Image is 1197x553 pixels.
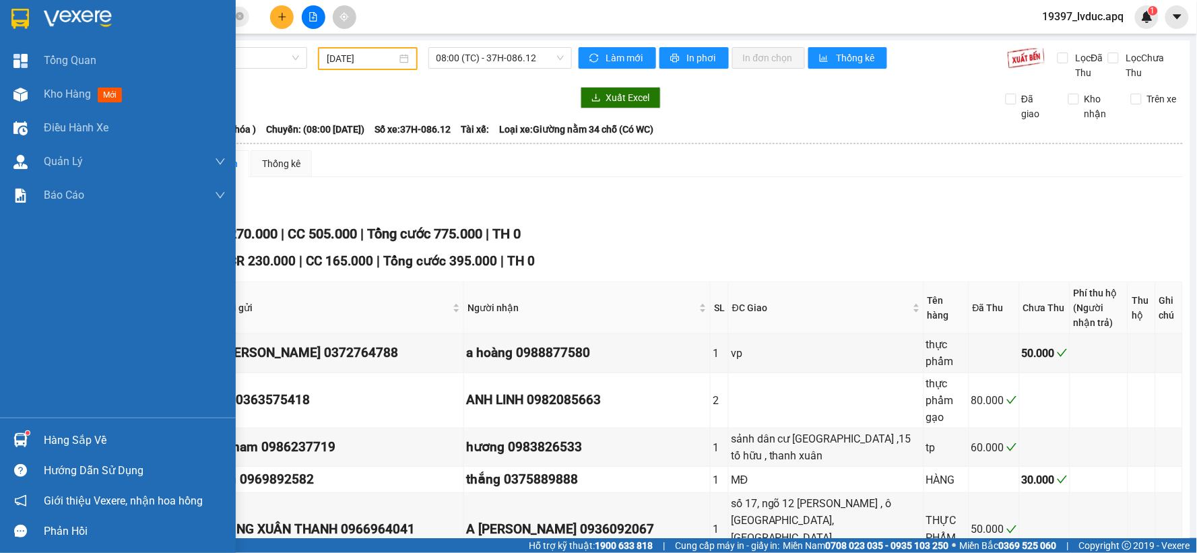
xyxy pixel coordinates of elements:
[492,226,521,242] span: TH 0
[1149,6,1158,15] sup: 1
[999,540,1057,551] strong: 0369 525 060
[44,153,83,170] span: Quản Lý
[383,253,497,269] span: Tổng cước 395.000
[486,226,489,242] span: |
[278,12,287,22] span: plus
[44,430,226,451] div: Hàng sắp về
[1151,6,1155,15] span: 1
[595,540,653,551] strong: 1900 633 818
[461,122,489,137] span: Tài xế:
[13,189,28,203] img: solution-icon
[13,121,28,135] img: warehouse-icon
[266,122,364,137] span: Chuyến: (08:00 [DATE])
[675,538,780,553] span: Cung cấp máy in - giấy in:
[208,437,461,457] div: bác nam 0986237719
[208,343,461,363] div: gì [PERSON_NAME] 0372764788
[507,253,535,269] span: TH 0
[466,343,708,363] div: a hoàng 0988877580
[606,90,650,105] span: Xuất Excel
[670,53,682,64] span: printer
[732,300,910,315] span: ĐC Giao
[13,88,28,102] img: warehouse-icon
[1057,348,1068,358] span: check
[208,226,278,242] span: CR 270.000
[215,156,226,167] span: down
[98,88,122,102] span: mới
[1020,282,1070,334] th: Chưa Thu
[281,226,284,242] span: |
[13,433,28,447] img: warehouse-icon
[44,119,109,136] span: Điều hành xe
[1128,282,1156,334] th: Thu hộ
[367,226,482,242] span: Tổng cước 775.000
[288,226,357,242] span: CC 505.000
[467,300,697,315] span: Người nhận
[713,345,726,362] div: 1
[1006,442,1017,453] span: check
[270,5,294,29] button: plus
[732,47,806,69] button: In đơn chọn
[302,5,325,29] button: file-add
[44,521,226,542] div: Phản hồi
[360,226,364,242] span: |
[819,53,831,64] span: bar-chart
[606,51,645,65] span: Làm mới
[663,538,665,553] span: |
[926,336,967,370] div: thực phẩm
[466,390,708,410] div: ANH LINH 0982085663
[1165,5,1189,29] button: caret-down
[1122,541,1132,550] span: copyright
[1079,92,1121,121] span: Kho nhận
[14,494,27,507] span: notification
[26,431,30,435] sup: 1
[1022,345,1068,362] div: 50.000
[299,253,302,269] span: |
[687,51,718,65] span: In phơi
[529,538,653,553] span: Hỗ trợ kỹ thuật:
[333,5,356,29] button: aim
[1007,47,1045,69] img: 9k=
[1141,11,1153,23] img: icon-new-feature
[236,11,244,24] span: close-circle
[500,253,504,269] span: |
[466,469,708,490] div: thắng 0375889888
[1016,92,1058,121] span: Đã giao
[731,345,921,362] div: vp
[960,538,1057,553] span: Miền Bắc
[579,47,656,69] button: syncLàm mới
[971,439,1017,456] div: 60.000
[1121,51,1184,80] span: Lọc Chưa Thu
[44,187,84,203] span: Báo cáo
[952,543,957,548] span: ⚪️
[659,47,729,69] button: printerIn phơi
[262,156,300,171] div: Thống kê
[836,51,876,65] span: Thống kê
[14,525,27,538] span: message
[1070,282,1129,334] th: Phí thu hộ (Người nhận trả)
[713,439,726,456] div: 1
[591,93,601,104] span: download
[713,521,726,538] div: 1
[215,190,226,201] span: down
[14,464,27,477] span: question-circle
[13,155,28,169] img: warehouse-icon
[971,521,1017,538] div: 50.000
[13,54,28,68] img: dashboard-icon
[466,519,708,540] div: A [PERSON_NAME] 0936092067
[1156,282,1183,334] th: Ghi chú
[236,12,244,20] span: close-circle
[375,122,451,137] span: Số xe: 37H-086.12
[581,87,661,108] button: downloadXuất Excel
[589,53,601,64] span: sync
[711,282,729,334] th: SL
[209,300,450,315] span: Người gửi
[44,461,226,481] div: Hướng dẫn sử dụng
[826,540,949,551] strong: 0708 023 035 - 0935 103 250
[731,430,921,464] div: sảnh dân cư [GEOGRAPHIC_DATA] ,15 tố hữu , thanh xuân
[808,47,887,69] button: bar-chartThống kê
[499,122,653,137] span: Loại xe: Giường nằm 34 chỗ (Có WC)
[377,253,380,269] span: |
[44,492,203,509] span: Giới thiệu Vexere, nhận hoa hồng
[713,392,726,409] div: 2
[1070,51,1108,80] span: Lọc Đã Thu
